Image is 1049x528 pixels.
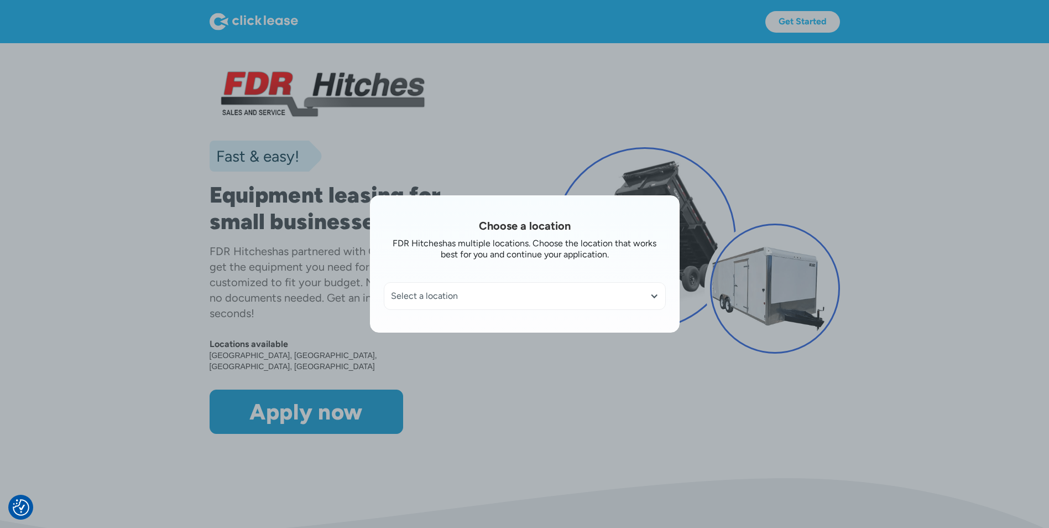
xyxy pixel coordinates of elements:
div: has multiple locations. Choose the location that works best for you and continue your application. [441,238,657,260]
button: Consent Preferences [13,499,29,516]
div: FDR Hitches [393,238,442,249]
h1: Choose a location [384,218,666,234]
div: Select a location [384,283,665,309]
img: Revisit consent button [13,499,29,516]
div: Select a location [391,291,659,302]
